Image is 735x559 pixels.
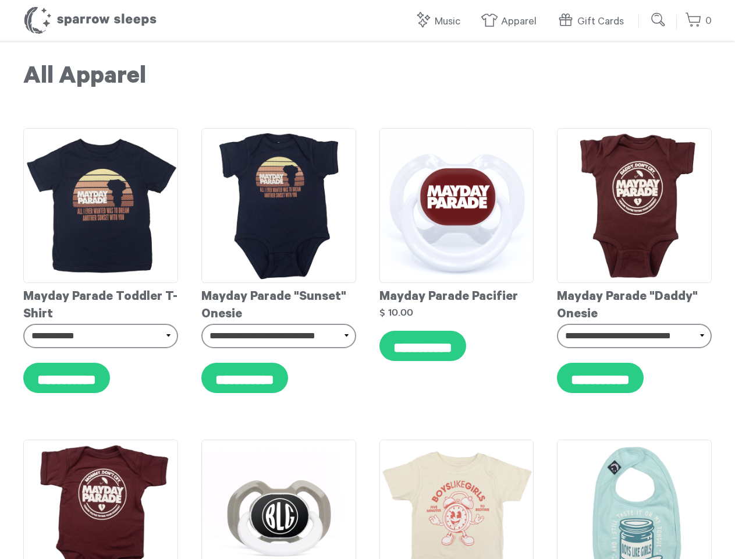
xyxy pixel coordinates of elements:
strong: $ 10.00 [379,307,413,317]
img: MaydayParade-SunsetOnesie_grande.png [201,128,356,283]
a: Apparel [481,9,542,34]
div: Mayday Parade "Daddy" Onesie [557,283,712,324]
a: Music [414,9,466,34]
img: Mayday_Parade_-_Daddy_Onesie_grande.png [557,128,712,283]
h1: Sparrow Sleeps [23,6,157,35]
h1: All Apparel [23,64,712,93]
a: 0 [685,9,712,34]
div: Mayday Parade Toddler T-Shirt [23,283,178,324]
input: Submit [647,8,670,31]
div: Mayday Parade Pacifier [379,283,534,306]
img: MaydayParadePacifierMockup_grande.png [379,128,534,283]
img: MaydayParade-SunsetToddlerT-shirt_grande.png [23,128,178,283]
div: Mayday Parade "Sunset" Onesie [201,283,356,324]
a: Gift Cards [557,9,630,34]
